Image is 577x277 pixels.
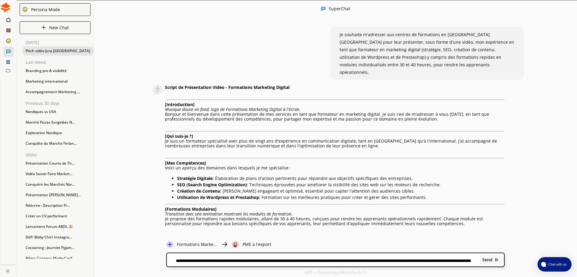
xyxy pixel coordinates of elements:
img: Close [321,6,326,11]
p: Last Week [26,60,94,65]
img: Close [166,241,173,248]
p: Je suis un formateur spécialisé avec plus de vingt ans d'expérience en communication digitale, ta... [165,139,504,148]
div: Créer un CV performant [23,212,94,221]
p: Previous 30 days [26,101,94,106]
p: Older [26,153,94,157]
span: Chat with us [546,262,568,267]
img: Close [1,2,11,12]
div: Accompagnement Marketing ... [23,87,94,96]
strong: Stratégie Digitale [177,175,213,181]
div: Marketing international [23,77,94,86]
p: [DATE] [26,40,94,45]
strong: Création de Contenu [177,188,220,194]
p: Bonjour et bienvenue dans cette présentation de mes services en tant que formateur en marketing d... [165,112,504,121]
div: Cocooning : Journée Pyjam... [23,243,94,252]
div: Persona Mode [29,7,60,12]
img: tab_keywords_by_traffic_grey.svg [68,35,73,40]
p: Voici un aperçu des domaines dans lesquels je me spécialise : [165,165,504,170]
div: Marché Pizzas Surgelées N... [23,118,94,127]
div: Défi \Baby Chic\ Instagra... [23,233,94,242]
div: Domaine [31,36,46,39]
div: Nordiques vs USA [23,107,94,116]
button: atlas-launcher [537,257,572,272]
div: Présentation Courte de Th... [23,159,94,168]
img: tab_domain_overview_orange.svg [24,35,29,40]
p: PME à l'export [243,242,271,247]
img: Close [22,7,28,12]
div: Conquérir les Marchés Nor... [23,180,94,189]
div: Branding pro & visibilité [23,66,94,75]
img: Close [6,269,10,273]
p: Je propose des formations rapides modulaires, allant de 30 à 40 heures, conçues pour rendre les a... [165,216,504,226]
p: Formations Marke... [177,242,217,247]
strong: SEO (Search Engine Optimization) [177,182,247,187]
img: Close [221,241,228,248]
div: SuperChat [329,6,350,12]
div: Vidéo Savoir-Faire Market... [23,169,94,178]
strong: Script de Présentation Vidéo - Formations Marketing Digital [165,84,290,90]
div: Piliers Contenu Mode-Conf... [23,254,94,263]
div: Mots-clés [75,36,92,39]
b: Send [482,257,493,262]
div: Lancement Forum ABDL 🎉 [23,222,94,231]
p: : Techniques éprouvées pour améliorer la visibilité des sites web sur les moteurs de recherche. [177,182,504,187]
div: Exploration Nordique [23,128,94,137]
div: Domaine: [URL] [16,16,45,20]
strong: [Introduction] [165,102,195,107]
img: Close [153,85,162,94]
strong: Utilisation de Wordpress et Prestashop [177,194,259,200]
img: Close [495,258,499,262]
p: : Élaboration de plans d'action pertinents pour répondre aux objectifs spécifiques des entreprises. [177,176,504,181]
strong: [Mes Compétences] [165,160,206,166]
a: Close [1,265,16,275]
p: : [PERSON_NAME] engageant et optimisé, essentiel pour capter l'attention des audiences cibles. [177,189,504,194]
img: Close [232,241,239,248]
p: New Chat [49,25,69,30]
em: Transition avec une animation montrant les modules de formation. [165,211,293,217]
span: Je souhaite m'adresser aux centres de formations en [GEOGRAPHIC_DATA] [GEOGRAPHIC_DATA] pour leur... [340,32,514,75]
div: Présentation [PERSON_NAME]... [23,190,94,200]
em: Musique douce en fond, logo de Formations Marketing Digital à l'écran. [165,106,300,112]
div: Réécrire : Description Pr... [23,201,94,210]
img: Close [41,25,46,30]
strong: [Qui suis-je ?] [165,133,193,139]
div: Conquête du Marché Finlan... [23,139,94,148]
strong: [Formations Modulaires] [165,206,217,212]
div: v 4.0.25 [17,10,30,14]
p: : Formation sur les meilleures pratiques pour créer et gérer des sites performants. [177,195,504,200]
img: logo_orange.svg [10,10,14,14]
p: GPT + Supercopy Persona-AI 3 [305,270,366,275]
div: Pitch vidéo Jura [GEOGRAPHIC_DATA] [23,46,94,55]
img: website_grey.svg [10,16,14,20]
